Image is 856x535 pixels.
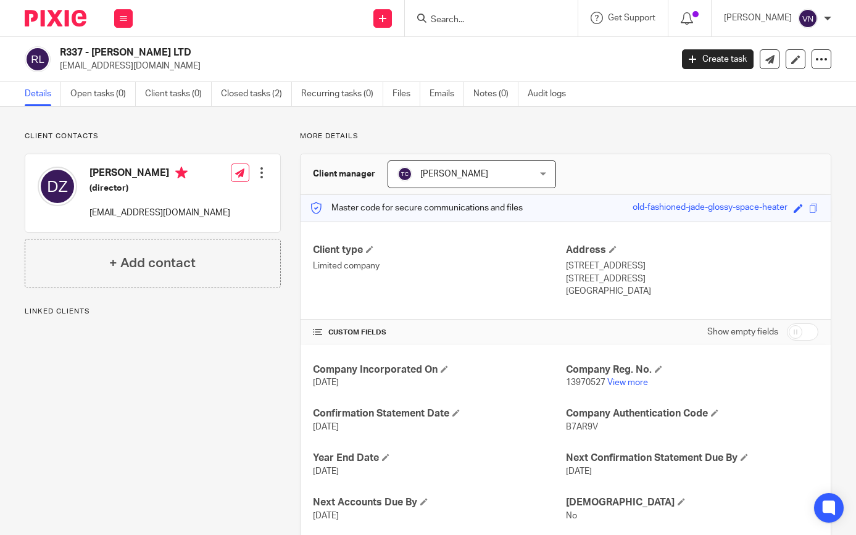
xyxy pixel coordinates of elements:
[724,12,792,24] p: [PERSON_NAME]
[313,260,565,272] p: Limited company
[301,82,383,106] a: Recurring tasks (0)
[566,512,577,520] span: No
[566,244,818,257] h4: Address
[313,363,565,376] h4: Company Incorporated On
[393,82,420,106] a: Files
[175,167,188,179] i: Primary
[89,207,230,219] p: [EMAIL_ADDRESS][DOMAIN_NAME]
[607,378,648,387] a: View more
[221,82,292,106] a: Closed tasks (2)
[89,167,230,182] h4: [PERSON_NAME]
[566,378,605,387] span: 13970527
[313,168,375,180] h3: Client manager
[313,378,339,387] span: [DATE]
[145,82,212,106] a: Client tasks (0)
[473,82,518,106] a: Notes (0)
[60,60,663,72] p: [EMAIL_ADDRESS][DOMAIN_NAME]
[60,46,542,59] h2: R337 - [PERSON_NAME] LTD
[566,423,598,431] span: B7AR9V
[25,131,281,141] p: Client contacts
[313,423,339,431] span: [DATE]
[682,49,754,69] a: Create task
[313,496,565,509] h4: Next Accounts Due By
[70,82,136,106] a: Open tasks (0)
[707,326,778,338] label: Show empty fields
[430,15,541,26] input: Search
[313,328,565,338] h4: CUSTOM FIELDS
[313,467,339,476] span: [DATE]
[633,201,787,215] div: old-fashioned-jade-glossy-space-heater
[566,467,592,476] span: [DATE]
[420,170,488,178] span: [PERSON_NAME]
[313,452,565,465] h4: Year End Date
[38,167,77,206] img: svg%3E
[300,131,831,141] p: More details
[25,46,51,72] img: svg%3E
[25,10,86,27] img: Pixie
[566,496,818,509] h4: [DEMOGRAPHIC_DATA]
[798,9,818,28] img: svg%3E
[109,254,196,273] h4: + Add contact
[566,363,818,376] h4: Company Reg. No.
[608,14,655,22] span: Get Support
[566,260,818,272] p: [STREET_ADDRESS]
[566,285,818,297] p: [GEOGRAPHIC_DATA]
[528,82,575,106] a: Audit logs
[566,452,818,465] h4: Next Confirmation Statement Due By
[397,167,412,181] img: svg%3E
[89,182,230,194] h5: (director)
[25,307,281,317] p: Linked clients
[313,407,565,420] h4: Confirmation Statement Date
[566,407,818,420] h4: Company Authentication Code
[313,512,339,520] span: [DATE]
[310,202,523,214] p: Master code for secure communications and files
[313,244,565,257] h4: Client type
[25,82,61,106] a: Details
[430,82,464,106] a: Emails
[566,273,818,285] p: [STREET_ADDRESS]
